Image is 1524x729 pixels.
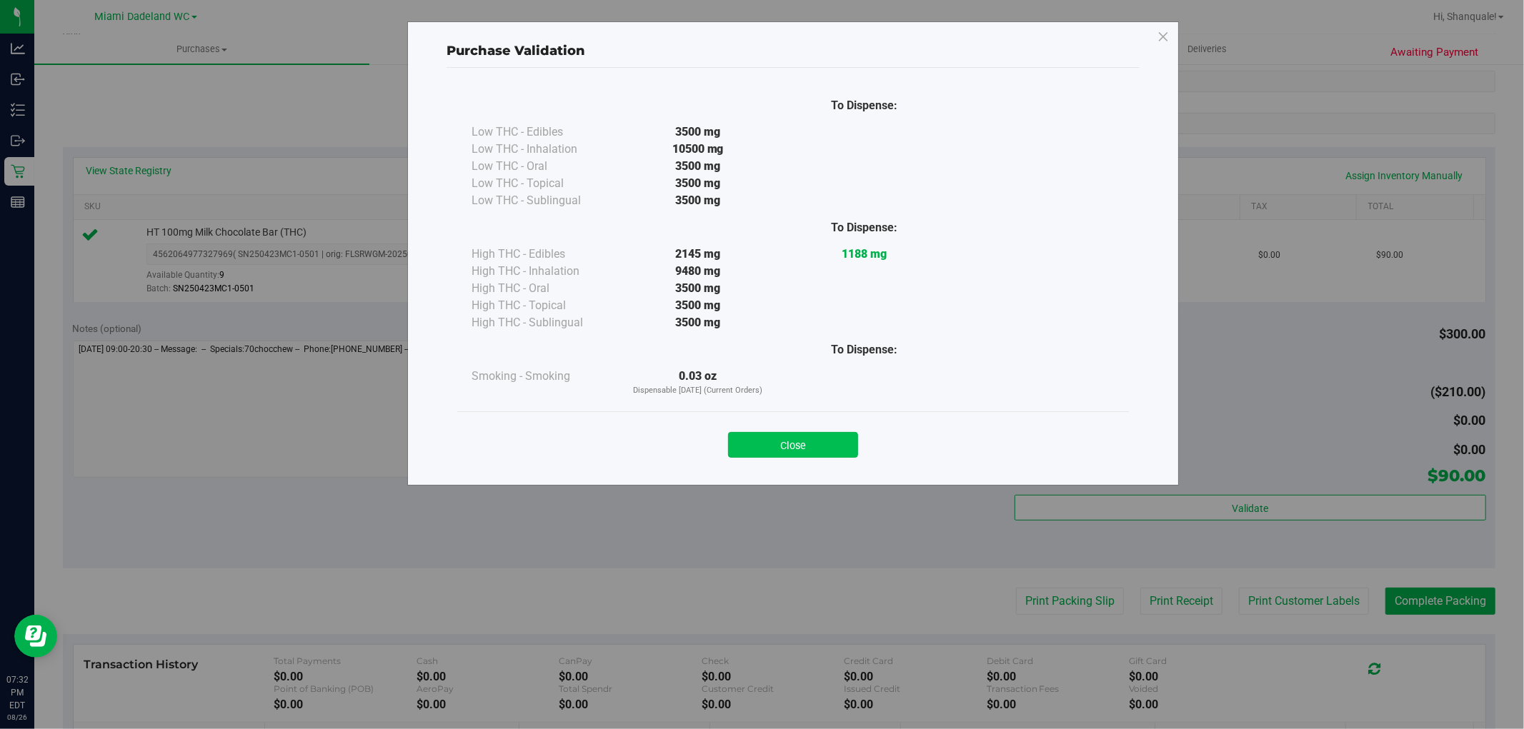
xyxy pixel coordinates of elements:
div: 3500 mg [614,124,781,141]
div: 3500 mg [614,314,781,331]
div: Low THC - Oral [472,158,614,175]
div: 10500 mg [614,141,781,158]
div: Low THC - Sublingual [472,192,614,209]
p: Dispensable [DATE] (Current Orders) [614,385,781,397]
div: 3500 mg [614,158,781,175]
div: 3500 mg [614,280,781,297]
div: High THC - Inhalation [472,263,614,280]
div: Low THC - Edibles [472,124,614,141]
div: High THC - Topical [472,297,614,314]
div: 3500 mg [614,175,781,192]
div: 2145 mg [614,246,781,263]
iframe: Resource center [14,615,57,658]
div: High THC - Oral [472,280,614,297]
div: 9480 mg [614,263,781,280]
div: To Dispense: [781,97,947,114]
div: 3500 mg [614,297,781,314]
div: 0.03 oz [614,368,781,397]
div: Low THC - Inhalation [472,141,614,158]
div: Smoking - Smoking [472,368,614,385]
div: High THC - Sublingual [472,314,614,331]
div: High THC - Edibles [472,246,614,263]
div: Low THC - Topical [472,175,614,192]
strong: 1188 mg [842,247,887,261]
div: 3500 mg [614,192,781,209]
span: Purchase Validation [447,43,585,59]
div: To Dispense: [781,341,947,358]
button: Close [728,432,858,458]
div: To Dispense: [781,219,947,236]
